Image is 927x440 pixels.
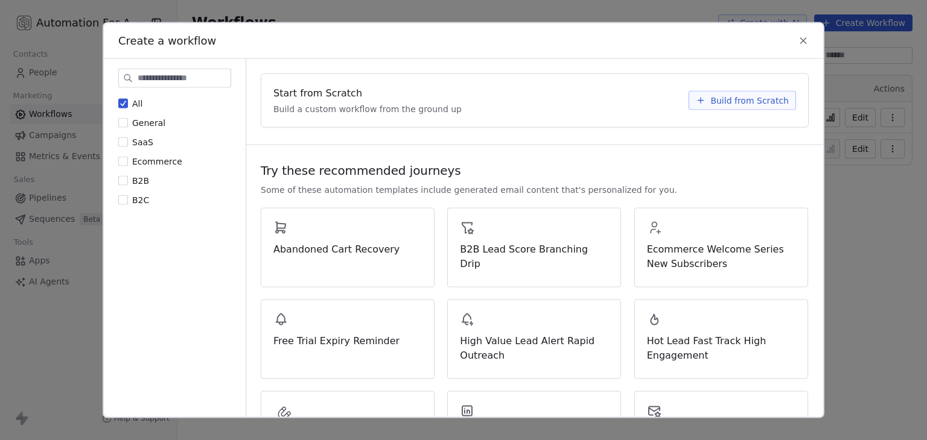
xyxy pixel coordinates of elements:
span: High Value Lead Alert Rapid Outreach [460,334,608,363]
button: General [118,117,128,129]
span: Build from Scratch [710,95,789,107]
span: General [132,118,165,128]
span: B2B [132,176,149,186]
span: Ecommerce Welcome Series New Subscribers [647,242,795,271]
span: Ecommerce [132,157,182,166]
span: Build a custom workflow from the ground up [273,103,462,115]
button: Ecommerce [118,156,128,168]
span: Create a workflow [118,33,216,49]
span: SaaS [132,137,153,147]
button: Build from Scratch [689,91,796,110]
span: Start from Scratch [273,86,362,101]
button: B2C [118,194,128,206]
button: All [118,98,128,110]
span: B2B Lead Score Branching Drip [460,242,608,271]
span: All [132,99,142,108]
span: Abandoned Cart Recovery [273,242,422,257]
span: Free Trial Expiry Reminder [273,334,422,348]
button: B2B [118,175,128,187]
span: Try these recommended journeys [261,162,461,179]
span: B2C [132,195,149,205]
button: SaaS [118,136,128,148]
span: Some of these automation templates include generated email content that's personalized for you. [261,184,677,196]
span: Hot Lead Fast Track High Engagement [647,334,795,363]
